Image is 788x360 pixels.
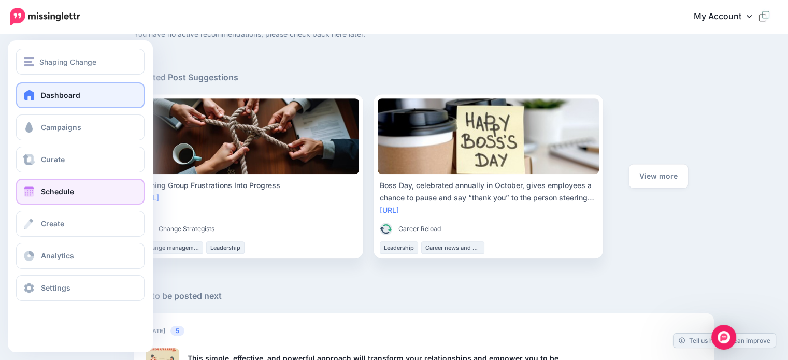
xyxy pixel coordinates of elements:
[41,219,64,228] span: Create
[140,179,357,192] div: Turning Group Frustrations Into Progress
[170,326,184,336] span: 5
[398,224,441,234] span: Career Reload
[16,211,145,237] a: Create
[380,223,392,235] img: GPXZ3UKHIER4D7WP5ADK8KRX0F3PSPKU_thumb.jpg
[159,224,214,234] span: Change Strategists
[41,91,80,99] span: Dashboard
[134,290,714,303] h5: Due to be posted next
[39,56,96,68] span: Shaping Change
[421,241,484,254] li: Career news and general info
[24,57,34,66] img: menu.png
[10,8,80,25] img: Missinglettr
[206,241,245,254] li: Leadership
[683,4,772,30] a: My Account
[41,123,81,132] span: Campaigns
[41,251,74,260] span: Analytics
[16,243,145,269] a: Analytics
[16,147,145,172] a: Curate
[380,206,399,214] a: [URL]
[41,283,70,292] span: Settings
[16,114,145,140] a: Campaigns
[134,71,714,84] h5: Curated Post Suggestions
[16,82,145,108] a: Dashboard
[380,241,418,254] li: Leadership
[134,28,714,40] p: You have no active recommendations, please check back here later.
[380,179,597,204] div: Boss Day, celebrated annually in October, gives employees a chance to pause and say “thank you” t...
[16,179,145,205] a: Schedule
[674,334,776,348] a: Tell us how we can improve
[16,275,145,301] a: Settings
[146,326,701,336] h5: [DATE]
[41,155,65,164] span: Curate
[140,241,203,254] li: Change management
[16,49,145,75] button: Shaping Change
[629,164,688,188] a: View more
[711,325,736,350] div: Open Intercom Messenger
[41,187,74,196] span: Schedule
